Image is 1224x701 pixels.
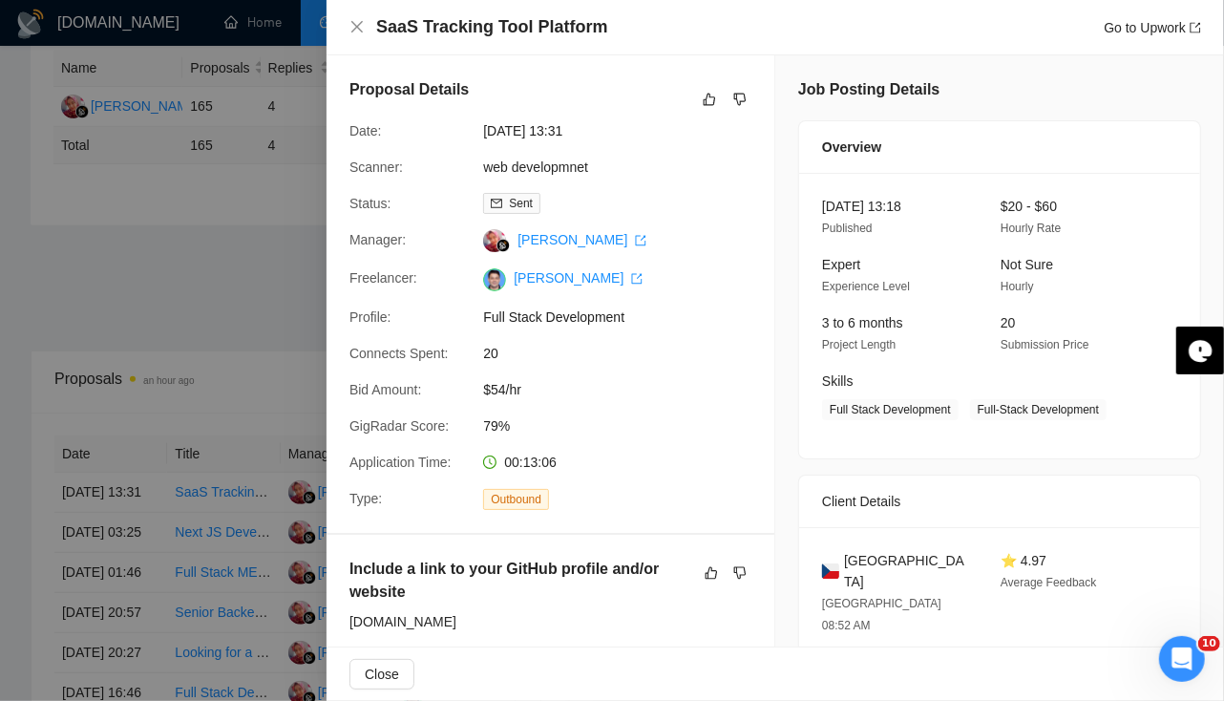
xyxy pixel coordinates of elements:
span: $54/hr [483,379,770,400]
button: like [700,562,723,584]
div: [DOMAIN_NAME] [349,611,751,632]
button: Close [349,19,365,35]
a: [PERSON_NAME] export [514,270,643,286]
a: [PERSON_NAME] export [517,232,646,247]
button: Close [349,659,414,690]
span: like [703,92,716,107]
button: like [698,88,721,111]
span: Not Sure [1001,257,1053,272]
span: Overview [822,137,881,158]
button: dislike [728,88,751,111]
span: Scanner: [349,159,403,175]
span: Hourly [1001,280,1034,293]
img: gigradar-bm.png [496,239,510,252]
span: export [631,273,643,285]
h5: Include a link to your GitHub profile and/or website [349,558,691,604]
span: [GEOGRAPHIC_DATA] [844,550,970,592]
a: Go to Upworkexport [1104,20,1201,35]
span: Experience Level [822,280,910,293]
span: Type: [349,491,382,506]
span: like [705,565,718,581]
span: export [1190,22,1201,33]
span: [GEOGRAPHIC_DATA] 08:52 AM [822,597,941,632]
span: Status: [349,196,391,211]
span: export [635,235,646,246]
h4: SaaS Tracking Tool Platform [376,15,608,39]
span: Bid Amount: [349,382,422,397]
span: Expert [822,257,860,272]
span: Full Stack Development [483,307,770,328]
span: dislike [733,565,747,581]
span: dislike [733,92,747,107]
span: Skills [822,373,854,389]
iframe: Intercom live chat [1159,636,1205,682]
span: Submission Price [1001,338,1089,351]
span: Connects Spent: [349,346,449,361]
span: Profile: [349,309,391,325]
span: mail [491,198,502,209]
div: Client Details [822,476,1177,527]
h5: Describe your recent experience with similar projects [349,646,691,691]
span: Hourly Rate [1001,222,1061,235]
span: 79% [483,415,770,436]
a: web developmnet [483,159,588,175]
span: [DATE] 13:31 [483,120,770,141]
span: Manager: [349,232,406,247]
span: [DATE] 13:18 [822,199,901,214]
span: 20 [483,343,770,364]
span: Freelancer: [349,270,417,286]
span: Application Time: [349,455,452,470]
button: dislike [728,562,751,584]
span: ⭐ 4.97 [1001,553,1046,568]
img: c1xPIZKCd_5qpVW3p9_rL3BM5xnmTxF9N55oKzANS0DJi4p2e9ZOzoRW-Ms11vJalQ [483,268,506,291]
h5: Job Posting Details [798,78,939,101]
span: 3 to 6 months [822,315,903,330]
span: Sent [509,197,533,210]
span: 00:13:06 [504,455,557,470]
span: $20 - $60 [1001,199,1057,214]
span: clock-circle [483,456,496,469]
span: 10 [1198,636,1220,651]
img: 🇨🇿 [822,561,839,582]
span: Date: [349,123,381,138]
span: 20 [1001,315,1016,330]
span: GigRadar Score: [349,418,449,434]
span: Full Stack Development [822,399,959,420]
span: close [349,19,365,34]
span: Full-Stack Development [970,399,1107,420]
span: Project Length [822,338,896,351]
span: Outbound [483,489,549,510]
span: Close [365,664,399,685]
span: Published [822,222,873,235]
h5: Proposal Details [349,78,469,101]
span: Average Feedback [1001,576,1097,589]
